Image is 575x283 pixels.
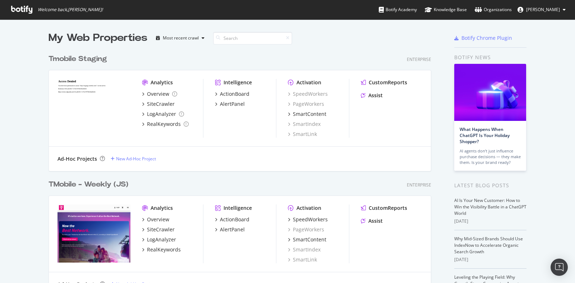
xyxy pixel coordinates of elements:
[142,121,189,128] a: RealKeywords
[163,36,199,40] div: Most recent crawl
[475,6,512,13] div: Organizations
[454,197,526,216] a: AI Is Your New Customer: How to Win the Visibility Battle in a ChatGPT World
[288,100,324,108] a: PageWorkers
[288,236,326,243] a: SmartContent
[151,79,173,86] div: Analytics
[213,32,292,44] input: Search
[220,90,249,98] div: ActionBoard
[461,34,512,42] div: Botify Chrome Plugin
[551,259,568,276] div: Open Intercom Messenger
[116,156,156,162] div: New Ad-Hoc Project
[147,246,181,253] div: RealKeywords
[220,216,249,223] div: ActionBoard
[369,79,407,86] div: CustomReports
[215,100,245,108] a: AlertPanel
[293,110,326,118] div: SmartContent
[288,246,321,253] a: SmartIndex
[142,90,177,98] a: Overview
[57,79,130,137] img: tmobilestaging.com
[49,179,131,190] a: TMobile - Weekly (JS)
[288,226,324,233] a: PageWorkers
[460,126,510,145] a: What Happens When ChatGPT Is Your Holiday Shopper?
[454,218,526,225] div: [DATE]
[361,217,383,225] a: Assist
[142,226,175,233] a: SiteCrawler
[224,204,252,212] div: Intelligence
[142,236,176,243] a: LogAnalyzer
[142,110,184,118] a: LogAnalyzer
[142,216,169,223] a: Overview
[361,204,407,212] a: CustomReports
[296,79,321,86] div: Activation
[147,216,169,223] div: Overview
[368,92,383,99] div: Assist
[425,6,467,13] div: Knowledge Base
[512,4,571,15] button: [PERSON_NAME]
[460,148,521,165] div: AI agents don’t just influence purchase decisions — they make them. Is your brand ready?
[454,236,523,255] a: Why Mid-Sized Brands Should Use IndexNow to Accelerate Organic Search Growth
[220,226,245,233] div: AlertPanel
[407,182,431,188] div: Enterprise
[288,131,317,138] a: SmartLink
[215,216,249,223] a: ActionBoard
[49,54,107,64] div: Tmobile Staging
[296,204,321,212] div: Activation
[147,236,176,243] div: LogAnalyzer
[454,256,526,263] div: [DATE]
[288,121,321,128] a: SmartIndex
[142,100,175,108] a: SiteCrawler
[224,79,252,86] div: Intelligence
[288,110,326,118] a: SmartContent
[147,90,169,98] div: Overview
[49,54,110,64] a: Tmobile Staging
[379,6,417,13] div: Botify Academy
[454,53,526,61] div: Botify news
[215,90,249,98] a: ActionBoard
[293,216,328,223] div: SpeedWorkers
[151,204,173,212] div: Analytics
[288,216,328,223] a: SpeedWorkers
[147,100,175,108] div: SiteCrawler
[57,155,97,162] div: Ad-Hoc Projects
[220,100,245,108] div: AlertPanel
[361,92,383,99] a: Assist
[57,204,130,263] img: t-mobile.com
[215,226,245,233] a: AlertPanel
[369,204,407,212] div: CustomReports
[288,90,328,98] a: SpeedWorkers
[111,156,156,162] a: New Ad-Hoc Project
[454,64,526,121] img: What Happens When ChatGPT Is Your Holiday Shopper?
[49,31,147,45] div: My Web Properties
[368,217,383,225] div: Assist
[49,179,128,190] div: TMobile - Weekly (JS)
[147,226,175,233] div: SiteCrawler
[293,236,326,243] div: SmartContent
[526,6,560,13] span: David Karalis
[142,246,181,253] a: RealKeywords
[407,56,431,62] div: Enterprise
[147,110,176,118] div: LogAnalyzer
[153,32,207,44] button: Most recent crawl
[288,256,317,263] a: SmartLink
[38,7,103,13] span: Welcome back, [PERSON_NAME] !
[361,79,407,86] a: CustomReports
[147,121,181,128] div: RealKeywords
[454,181,526,189] div: Latest Blog Posts
[454,34,512,42] a: Botify Chrome Plugin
